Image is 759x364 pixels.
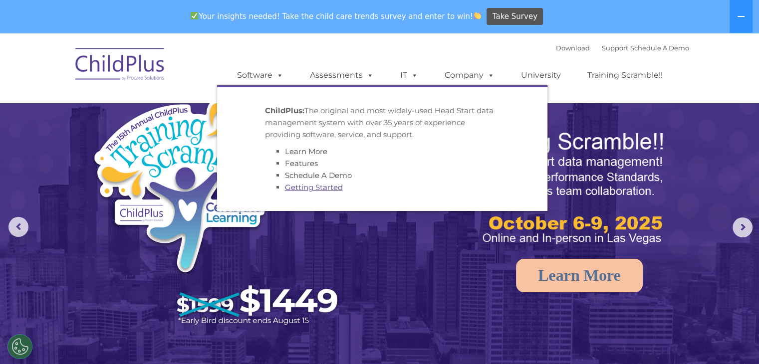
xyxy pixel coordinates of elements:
font: | [556,44,689,52]
a: IT [390,65,428,85]
p: The original and most widely-used Head Start data management system with over 35 years of experie... [265,105,500,141]
span: Last name [139,66,169,73]
a: Schedule A Demo [630,44,689,52]
span: Phone number [139,107,181,114]
a: Learn More [285,147,327,156]
a: Learn More [516,259,643,292]
a: Features [285,159,318,168]
img: 👏 [474,12,481,19]
strong: ChildPlus: [265,106,304,115]
a: Schedule A Demo [285,171,352,180]
a: University [511,65,571,85]
a: Take Survey [487,8,543,25]
span: Your insights needed! Take the child care trends survey and enter to win! [187,6,486,26]
a: Download [556,44,590,52]
a: Company [435,65,505,85]
a: Training Scramble!! [577,65,673,85]
img: ChildPlus by Procare Solutions [70,41,170,91]
a: Getting Started [285,182,343,192]
img: ✅ [191,12,198,19]
span: Take Survey [493,8,537,25]
button: Cookies Settings [7,334,32,359]
a: Software [227,65,293,85]
a: Assessments [300,65,384,85]
a: Support [602,44,628,52]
